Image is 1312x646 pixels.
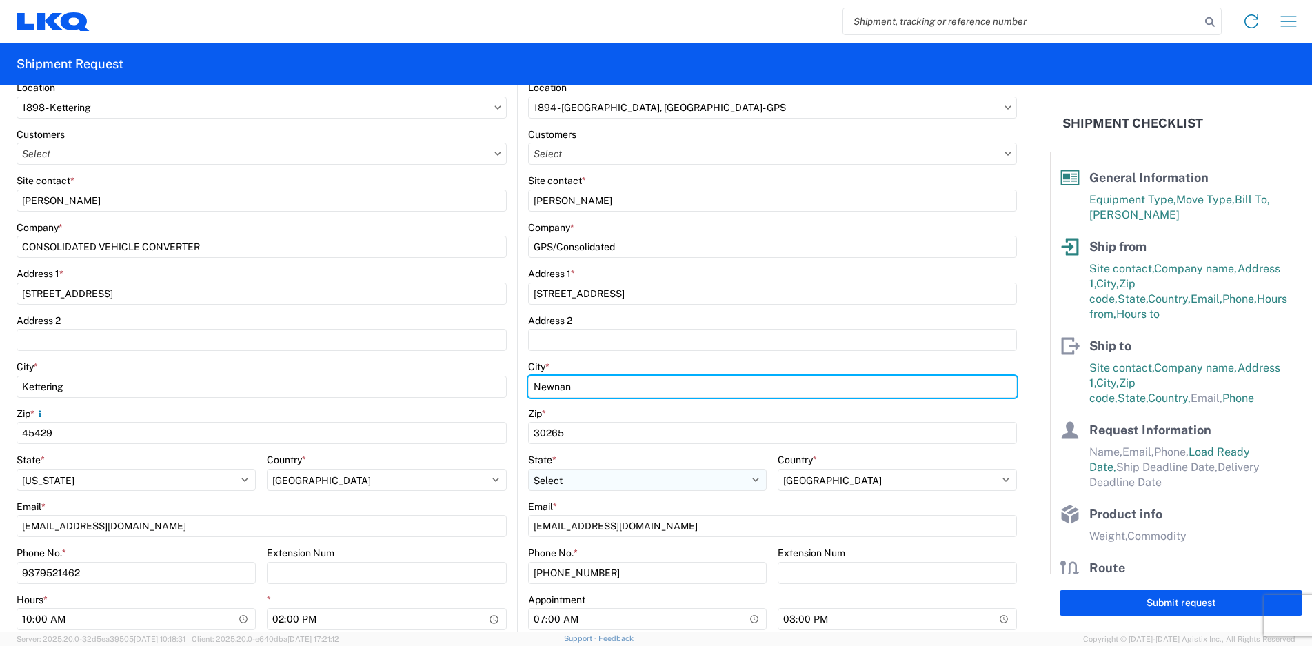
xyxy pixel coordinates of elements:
span: Hours to [1116,307,1160,321]
span: Weight, [1089,529,1127,543]
span: Move Type, [1176,193,1235,206]
span: Route [1089,561,1125,575]
label: City [17,361,38,373]
label: State [17,454,45,466]
span: Request Information [1089,423,1211,437]
span: Phone [1222,392,1254,405]
a: Support [564,634,598,643]
label: Email [17,501,46,513]
span: Bill To, [1235,193,1270,206]
span: Company name, [1154,361,1238,374]
input: Select [17,97,507,119]
label: Address 2 [17,314,61,327]
label: Phone No. [528,547,578,559]
span: Country, [1148,392,1191,405]
span: Ship to [1089,339,1131,353]
span: Ship Deadline Date, [1116,461,1218,474]
span: Site contact, [1089,361,1154,374]
span: State, [1118,292,1148,305]
label: Zip [17,407,46,420]
label: Address 1 [17,268,63,280]
span: Phone, [1222,292,1257,305]
label: Extension Num [267,547,334,559]
button: Submit request [1060,590,1302,616]
input: Shipment, tracking or reference number [843,8,1200,34]
span: State, [1118,392,1148,405]
span: Product info [1089,507,1162,521]
span: Commodity [1127,529,1187,543]
span: [DATE] 17:21:12 [287,635,339,643]
span: Company name, [1154,262,1238,275]
span: City, [1096,277,1119,290]
span: General Information [1089,170,1209,185]
input: Select [528,97,1018,119]
span: [PERSON_NAME] [1089,208,1180,221]
label: Company [528,221,574,234]
h2: Shipment Checklist [1062,115,1203,132]
span: Copyright © [DATE]-[DATE] Agistix Inc., All Rights Reserved [1083,633,1295,645]
span: Email, [1191,392,1222,405]
span: City, [1096,376,1119,390]
input: Select [528,143,1018,165]
label: State [528,454,556,466]
label: Customers [17,128,65,141]
label: Site contact [17,174,74,187]
label: Location [528,81,567,94]
span: Equipment Type, [1089,193,1176,206]
label: Address 1 [528,268,575,280]
label: Location [17,81,55,94]
span: Country, [1148,292,1191,305]
span: Ship from [1089,239,1147,254]
input: Select [17,143,507,165]
label: Address 2 [528,314,572,327]
label: Hours [17,594,48,606]
span: Server: 2025.20.0-32d5ea39505 [17,635,185,643]
label: Appointment [528,594,585,606]
label: Extension Num [778,547,845,559]
label: Company [17,221,63,234]
label: Phone No. [17,547,66,559]
label: Customers [528,128,576,141]
span: Phone, [1154,445,1189,458]
span: Client: 2025.20.0-e640dba [192,635,339,643]
label: Country [267,454,306,466]
a: Feedback [598,634,634,643]
span: Email, [1191,292,1222,305]
span: Name, [1089,445,1122,458]
label: Country [778,454,817,466]
label: Zip [528,407,546,420]
h2: Shipment Request [17,56,123,72]
label: Email [528,501,557,513]
label: City [528,361,549,373]
label: Site contact [528,174,586,187]
span: Email, [1122,445,1154,458]
span: [DATE] 10:18:31 [134,635,185,643]
span: Site contact, [1089,262,1154,275]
